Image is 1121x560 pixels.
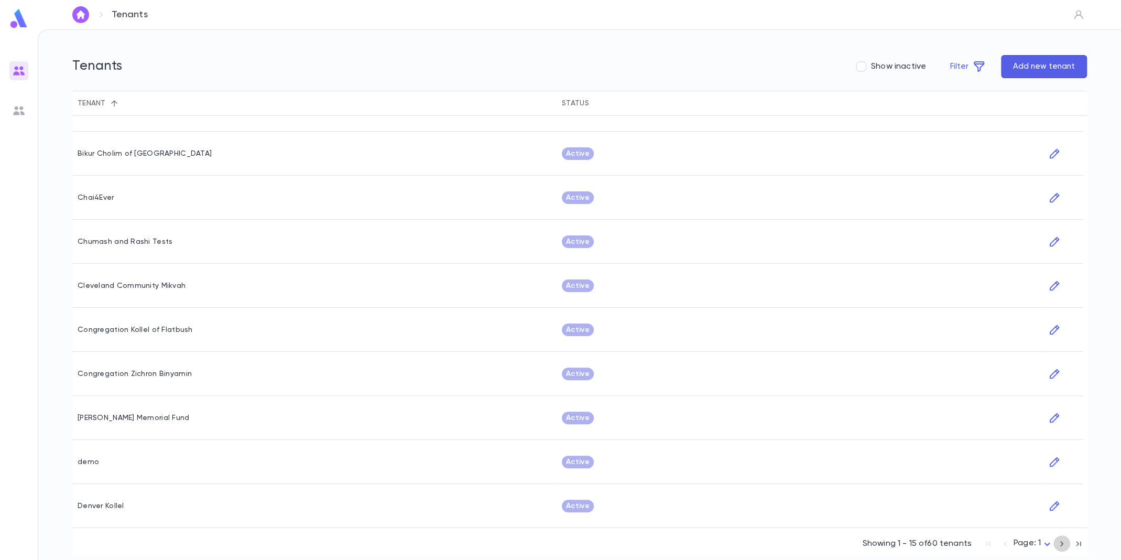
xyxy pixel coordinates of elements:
[562,91,589,116] div: Status
[78,370,192,378] div: Congregation Zichron Binyamin
[78,91,106,116] div: Tenant
[871,61,926,72] span: Show inactive
[78,326,193,334] div: Congregation Kollel of Flatbush
[78,458,99,466] div: demo
[562,502,594,510] span: Active
[1014,539,1041,547] span: Page: 1
[13,104,25,117] img: users_grey.add6a7b1bacd1fe57131ad36919bb8de.svg
[939,55,997,78] button: Filter
[562,238,594,246] span: Active
[78,502,124,510] div: Denver Kollel
[72,91,557,116] div: Tenant
[78,238,172,246] div: Chumash and Rashi Tests
[562,458,594,466] span: Active
[562,370,594,378] span: Active
[78,414,190,422] div: Davis Memorial Fund
[562,282,594,290] span: Active
[78,282,186,290] div: Cleveland Community Mikvah
[78,149,212,158] div: Bikur Cholim of Lakewood
[72,59,123,74] h5: Tenants
[589,95,606,112] button: Sort
[562,414,594,422] span: Active
[74,10,87,19] img: home_white.a664292cf8c1dea59945f0da9f25487c.svg
[1014,535,1053,552] div: Page: 1
[562,149,594,158] span: Active
[562,326,594,334] span: Active
[106,95,123,112] button: Sort
[562,193,594,202] span: Active
[112,9,148,20] p: Tenants
[8,8,29,29] img: logo
[557,91,1041,116] div: Status
[1001,55,1087,78] button: Add new tenant
[13,64,25,77] img: users_gradient.817b64062b48db29b58f0b5e96d8b67b.svg
[862,539,971,549] p: Showing 1 - 15 of 60 tenants
[78,193,114,202] div: Chai4Ever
